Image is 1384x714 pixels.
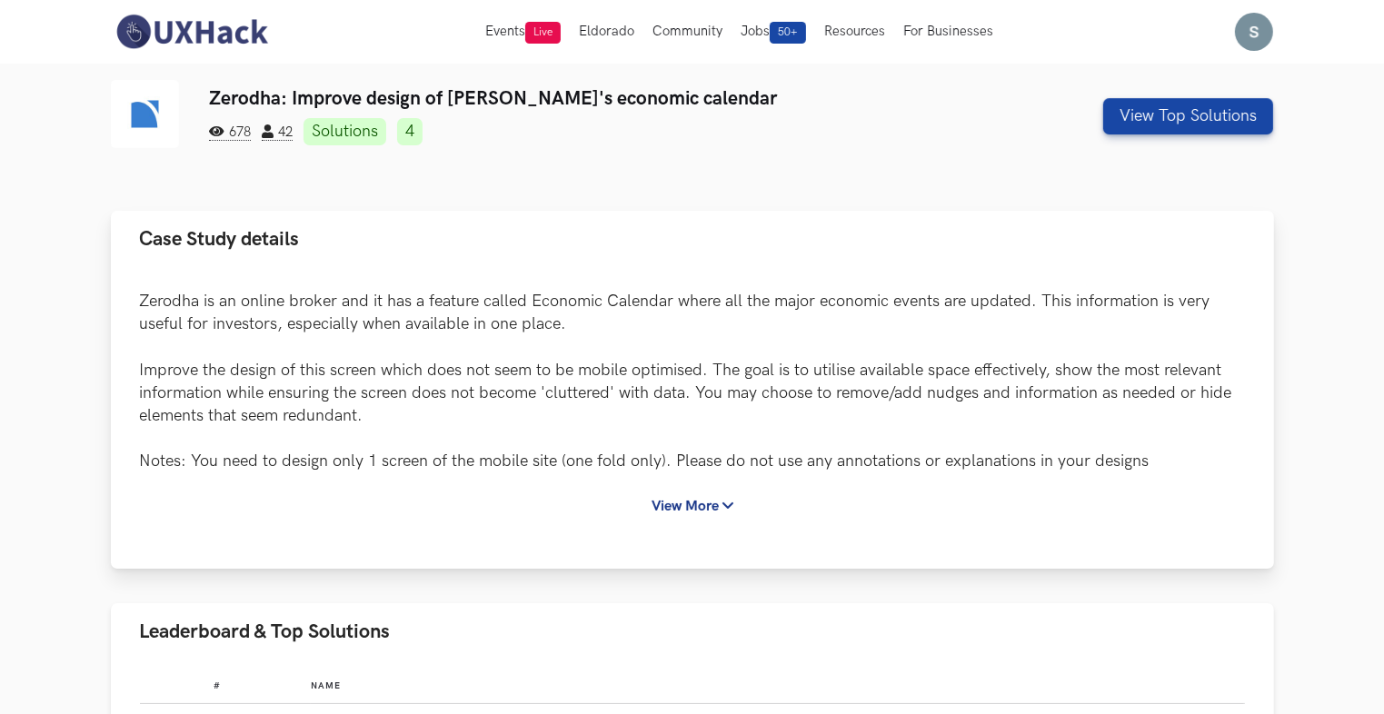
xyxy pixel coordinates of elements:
[1103,98,1273,134] button: View Top Solutions
[140,290,1245,473] p: Zerodha is an online broker and it has a feature called Economic Calendar where all the major eco...
[140,620,391,644] span: Leaderboard & Top Solutions
[111,603,1274,660] button: Leaderboard & Top Solutions
[111,13,273,51] img: UXHack-logo.png
[397,118,423,145] a: 4
[209,87,979,110] h3: Zerodha: Improve design of [PERSON_NAME]'s economic calendar
[140,227,300,252] span: Case Study details
[111,80,179,148] img: Zerodha logo
[111,211,1274,268] button: Case Study details
[635,490,750,523] button: View More
[111,268,1274,569] div: Case Study details
[770,22,806,44] span: 50+
[209,124,251,141] span: 678
[311,680,341,691] span: Name
[304,118,386,145] a: Solutions
[214,680,221,691] span: #
[525,22,561,44] span: Live
[1235,13,1273,51] img: Your profile pic
[262,124,293,141] span: 42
